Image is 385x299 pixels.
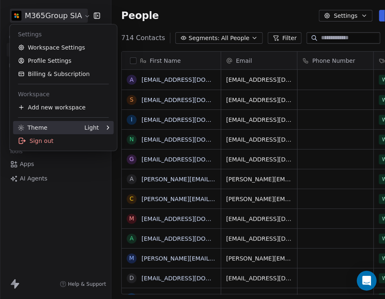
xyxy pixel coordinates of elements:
[13,88,114,101] div: Workspace
[226,235,292,243] span: [EMAIL_ADDRESS][DOMAIN_NAME]
[13,28,114,41] div: Settings
[226,96,292,104] span: [EMAIL_ADDRESS][DOMAIN_NAME]
[13,41,114,54] a: Workspace Settings
[226,215,292,223] span: [EMAIL_ADDRESS][DOMAIN_NAME]
[226,274,292,282] span: [EMAIL_ADDRESS][DOMAIN_NAME]
[85,123,99,132] div: Light
[226,254,292,263] span: [PERSON_NAME][EMAIL_ADDRESS][PERSON_NAME][DOMAIN_NAME]
[13,134,114,147] div: Sign out
[13,101,114,114] div: Add new workspace
[226,116,292,124] span: [EMAIL_ADDRESS][DOMAIN_NAME]
[13,54,114,67] a: Profile Settings
[226,76,292,84] span: [EMAIL_ADDRESS][DOMAIN_NAME]
[18,123,47,132] div: Theme
[226,175,292,183] span: [PERSON_NAME][EMAIL_ADDRESS][DOMAIN_NAME]
[226,135,292,144] span: [EMAIL_ADDRESS][DOMAIN_NAME]
[13,67,114,81] a: Billing & Subscription
[226,195,292,203] span: [PERSON_NAME][EMAIL_ADDRESS][DOMAIN_NAME]
[226,155,292,164] span: [EMAIL_ADDRESS][DOMAIN_NAME]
